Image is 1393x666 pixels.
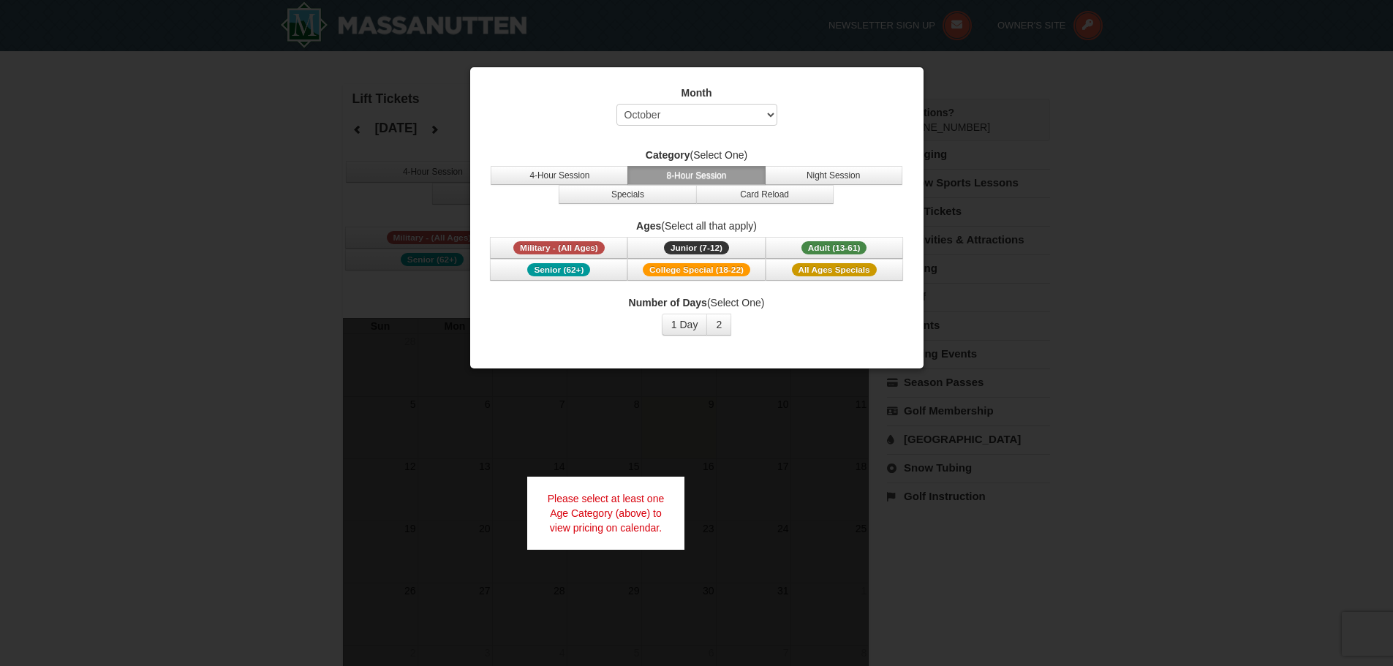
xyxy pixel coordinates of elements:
[490,259,627,281] button: Senior (62+)
[513,241,605,254] span: Military - (All Ages)
[766,237,903,259] button: Adult (13-61)
[559,185,696,204] button: Specials
[490,237,627,259] button: Military - (All Ages)
[491,166,628,185] button: 4-Hour Session
[706,314,731,336] button: 2
[627,166,765,185] button: 8-Hour Session
[801,241,867,254] span: Adult (13-61)
[488,219,905,233] label: (Select all that apply)
[527,477,685,550] div: Please select at least one Age Category (above) to view pricing on calendar.
[627,237,765,259] button: Junior (7-12)
[682,87,712,99] strong: Month
[696,185,834,204] button: Card Reload
[627,259,765,281] button: College Special (18-22)
[766,259,903,281] button: All Ages Specials
[664,241,729,254] span: Junior (7-12)
[636,220,661,232] strong: Ages
[792,263,877,276] span: All Ages Specials
[488,148,905,162] label: (Select One)
[527,263,590,276] span: Senior (62+)
[643,263,750,276] span: College Special (18-22)
[662,314,708,336] button: 1 Day
[765,166,902,185] button: Night Session
[629,297,707,309] strong: Number of Days
[646,149,690,161] strong: Category
[488,295,905,310] label: (Select One)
